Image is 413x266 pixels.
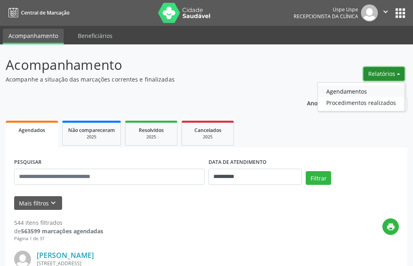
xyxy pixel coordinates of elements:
p: Acompanhamento [6,55,287,75]
a: Central de Marcação [6,6,69,19]
i: keyboard_arrow_down [49,199,58,207]
a: [PERSON_NAME] [37,251,94,260]
div: Página 1 de 37 [14,235,103,242]
strong: 563599 marcações agendadas [21,227,103,235]
a: Procedimentos realizados [318,97,405,108]
a: Acompanhamento [3,29,64,44]
label: DATA DE ATENDIMENTO [209,156,267,169]
p: Ano de acompanhamento [307,98,378,108]
button: Relatórios [363,67,405,81]
button: apps [393,6,407,20]
div: 2025 [131,134,171,140]
i: print [386,222,395,231]
div: 2025 [68,134,115,140]
span: Resolvidos [139,127,164,134]
p: Acompanhe a situação das marcações correntes e finalizadas [6,75,287,84]
span: Central de Marcação [21,9,69,16]
span: Não compareceram [68,127,115,134]
button: Filtrar [306,171,331,185]
ul: Relatórios [317,82,405,111]
span: Recepcionista da clínica [294,13,358,20]
div: 2025 [188,134,228,140]
span: Cancelados [194,127,221,134]
a: Agendamentos [318,86,405,97]
button: print [382,218,399,235]
label: PESQUISAR [14,156,42,169]
button:  [378,4,393,21]
i:  [381,7,390,16]
div: Uspe Uspe [294,6,358,13]
button: Mais filtroskeyboard_arrow_down [14,196,62,210]
span: Agendados [19,127,45,134]
img: img [361,4,378,21]
div: de [14,227,103,235]
a: Beneficiários [72,29,118,43]
div: 544 itens filtrados [14,218,103,227]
